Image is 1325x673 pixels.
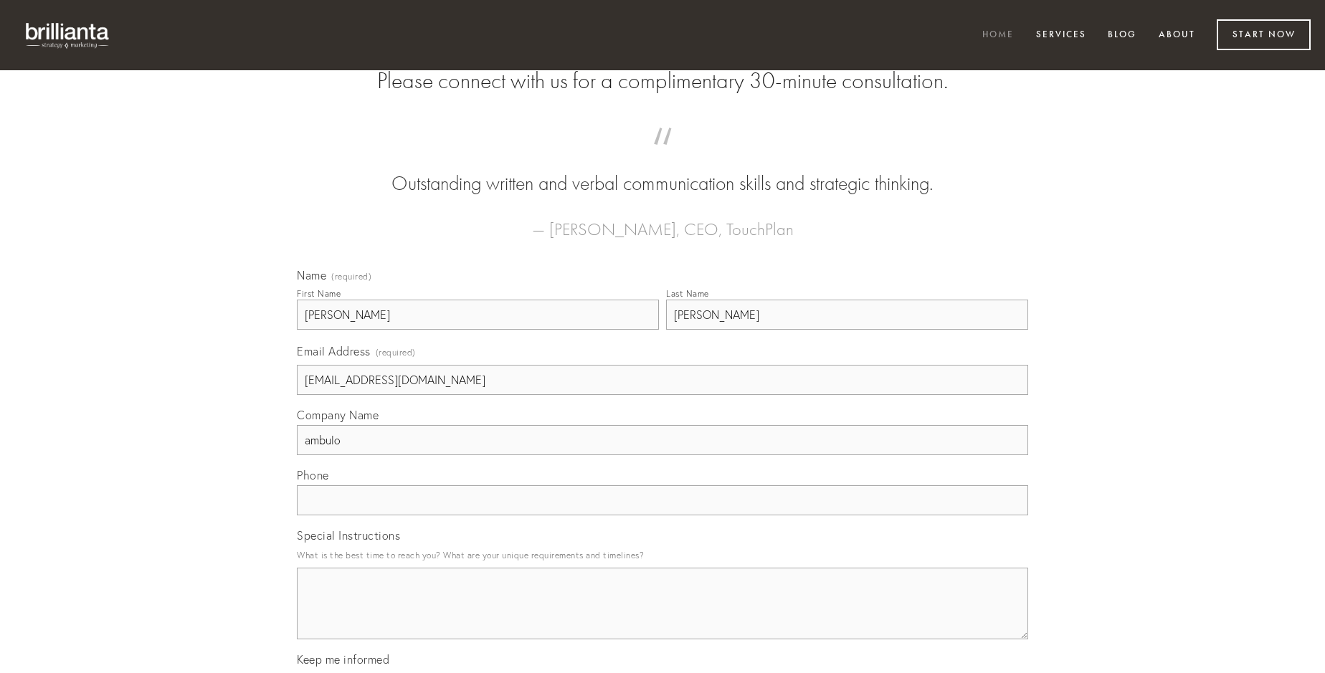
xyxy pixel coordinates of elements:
[297,468,329,482] span: Phone
[297,408,379,422] span: Company Name
[14,14,122,56] img: brillianta - research, strategy, marketing
[297,545,1028,565] p: What is the best time to reach you? What are your unique requirements and timelines?
[331,272,371,281] span: (required)
[666,288,709,299] div: Last Name
[320,198,1005,244] figcaption: — [PERSON_NAME], CEO, TouchPlan
[297,652,389,667] span: Keep me informed
[1149,24,1205,47] a: About
[297,344,371,358] span: Email Address
[1027,24,1096,47] a: Services
[320,142,1005,198] blockquote: Outstanding written and verbal communication skills and strategic thinking.
[297,67,1028,95] h2: Please connect with us for a complimentary 30-minute consultation.
[1098,24,1146,47] a: Blog
[297,288,341,299] div: First Name
[297,528,400,543] span: Special Instructions
[376,343,416,362] span: (required)
[320,142,1005,170] span: “
[1217,19,1311,50] a: Start Now
[297,268,326,282] span: Name
[973,24,1023,47] a: Home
